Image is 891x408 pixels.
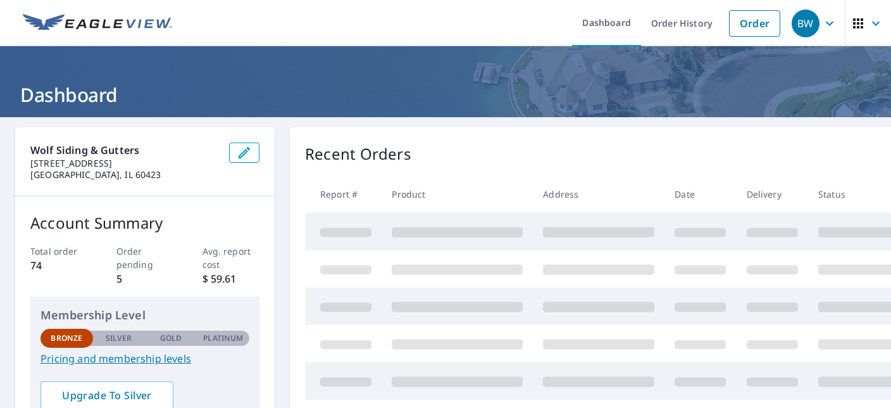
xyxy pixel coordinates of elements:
[382,175,533,213] th: Product
[729,10,780,37] a: Order
[40,307,249,324] p: Membership Level
[51,388,163,402] span: Upgrade To Silver
[305,143,411,165] p: Recent Orders
[30,245,88,258] p: Total order
[533,175,664,213] th: Address
[40,351,249,366] a: Pricing and membership levels
[30,143,219,158] p: Wolf Siding & Gutters
[202,271,260,286] p: $ 59.61
[202,245,260,271] p: Avg. report cost
[305,175,382,213] th: Report #
[792,10,819,37] div: BW
[51,333,82,344] p: Bronze
[15,82,876,108] h1: Dashboard
[106,333,132,344] p: Silver
[30,169,219,181] p: [GEOGRAPHIC_DATA], IL 60423
[30,212,259,234] p: Account Summary
[30,258,88,273] p: 74
[160,333,182,344] p: Gold
[30,158,219,169] p: [STREET_ADDRESS]
[203,333,243,344] p: Platinum
[116,245,174,271] p: Order pending
[116,271,174,286] p: 5
[664,175,736,213] th: Date
[737,175,808,213] th: Delivery
[23,14,172,33] img: EV Logo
